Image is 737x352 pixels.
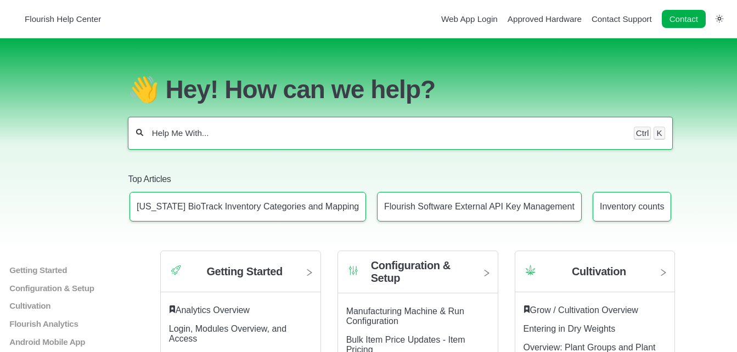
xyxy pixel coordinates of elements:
h2: Configuration & Setup [371,259,473,285]
a: Configuration & Setup [8,283,125,293]
li: Contact desktop [659,12,708,27]
p: [US_STATE] BioTrack Inventory Categories and Mapping [137,202,359,212]
img: Flourish Help Center Logo [14,12,19,26]
a: Entering in Dry Weights article [524,324,616,333]
a: Article: Flourish Software External API Key Management [377,192,582,222]
p: Inventory counts [600,202,664,212]
span: Flourish Help Center [25,14,101,24]
svg: Featured [524,305,530,313]
a: Category icon Configuration & Setup [338,259,498,293]
kbd: K [654,127,666,140]
img: Category icon [169,263,183,277]
a: Cultivation [8,301,125,310]
a: Article: Inventory counts [593,192,671,222]
a: Contact Support navigation item [592,14,652,24]
h1: 👋 Hey! How can we help? [128,75,673,104]
a: Category icon Cultivation [515,259,675,292]
a: Contact [662,10,706,28]
h2: Top Articles [128,173,673,185]
a: Flourish Help Center [14,12,101,26]
kbd: Ctrl [634,127,651,140]
a: Approved Hardware navigation item [508,14,582,24]
div: ​ [524,305,667,315]
a: Grow / Cultivation Overview article [530,305,638,315]
input: Help Me With... [151,128,627,139]
a: Manufacturing Machine & Run Configuration article [346,306,464,326]
p: Flourish Software External API Key Management [384,202,575,212]
h2: Cultivation [572,265,626,278]
div: Keyboard shortcut for search [634,127,666,140]
img: Category icon [346,264,360,277]
div: ​ [169,305,312,315]
a: Android Mobile App [8,337,125,346]
a: Getting Started [8,265,125,275]
a: Login, Modules Overview, and Access article [169,324,286,343]
a: Category icon Getting Started [161,259,320,292]
img: Category icon [524,263,537,277]
h2: Getting Started [206,265,282,278]
a: Web App Login navigation item [441,14,498,24]
a: Analytics Overview article [176,305,250,315]
a: Switch dark mode setting [716,14,723,23]
a: Flourish Analytics [8,319,125,328]
a: Article: New York BioTrack Inventory Categories and Mapping [130,192,366,222]
svg: Featured [169,305,176,313]
section: Top Articles [128,157,673,229]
